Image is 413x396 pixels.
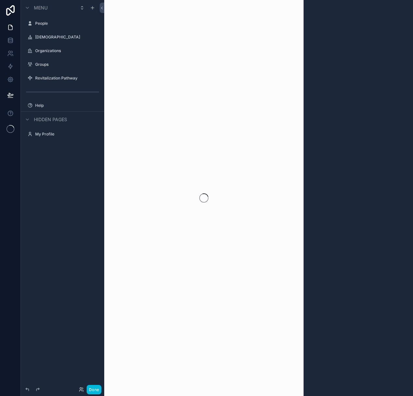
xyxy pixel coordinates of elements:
[35,62,96,67] label: Groups
[35,48,96,53] label: Organizations
[35,35,96,40] label: [DEMOGRAPHIC_DATA]
[35,103,96,108] label: Help
[34,116,67,123] span: Hidden pages
[87,385,101,394] button: Done
[35,132,96,137] label: My Profile
[35,76,96,81] label: Revitalization Pathway
[34,5,48,11] span: Menu
[35,21,96,26] label: People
